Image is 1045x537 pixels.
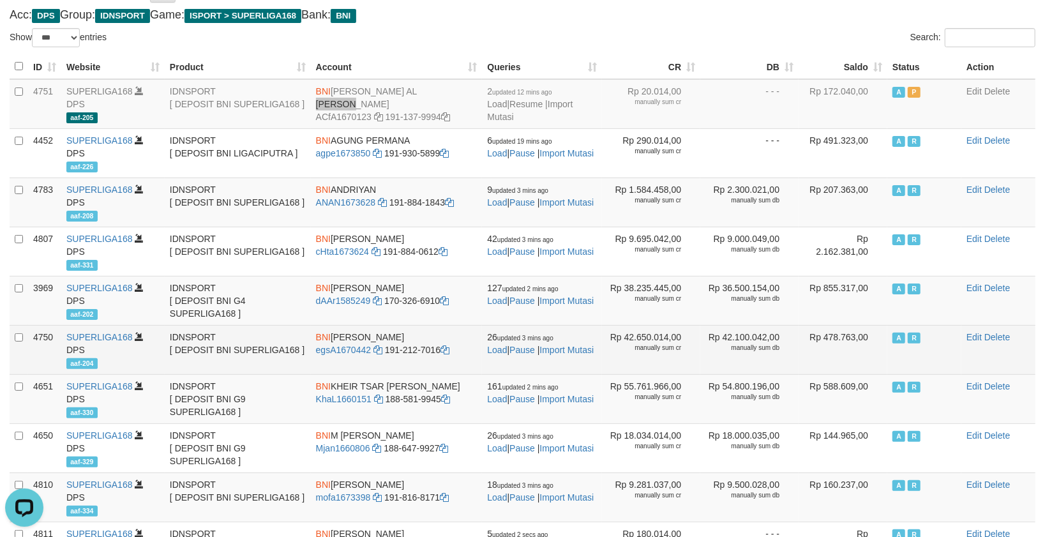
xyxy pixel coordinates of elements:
[165,79,311,129] td: IDNSPORT [ DEPOSIT BNI SUPERLIGA168 ]
[492,89,552,96] span: updated 12 mins ago
[799,276,887,325] td: Rp 855.317,00
[887,54,961,79] th: Status
[607,147,681,156] div: manually sum cr
[316,283,331,293] span: BNI
[492,187,548,194] span: updated 3 mins ago
[487,480,553,490] span: 18
[28,374,61,423] td: 4651
[61,178,165,227] td: DPS
[984,86,1010,96] a: Delete
[892,185,905,196] span: Active
[607,196,681,205] div: manually sum cr
[316,185,331,195] span: BNI
[700,276,799,325] td: Rp 36.500.154,00
[892,87,905,98] span: Active
[487,381,594,404] span: | |
[799,178,887,227] td: Rp 207.363,00
[316,492,371,503] a: mofa1673398
[509,492,535,503] a: Pause
[700,79,799,129] td: - - -
[28,227,61,276] td: 4807
[799,423,887,473] td: Rp 144.965,00
[892,480,905,491] span: Active
[66,506,98,517] span: aaf-334
[966,234,982,244] a: Edit
[311,374,483,423] td: KHEIR TSAR [PERSON_NAME] 188-581-9945
[445,197,454,208] a: Copy 1918841843 to clipboard
[165,473,311,522] td: IDNSPORT [ DEPOSIT BNI SUPERLIGA168 ]
[316,296,371,306] a: dAAr1585249
[509,99,543,109] a: Resume
[966,135,982,146] a: Edit
[908,87,921,98] span: Paused
[700,473,799,522] td: Rp 9.500.028,00
[705,344,779,352] div: manually sum db
[316,148,371,158] a: agpe1673850
[487,148,507,158] a: Load
[509,394,535,404] a: Pause
[966,430,982,441] a: Edit
[316,234,331,244] span: BNI
[539,345,594,355] a: Import Mutasi
[373,296,382,306] a: Copy dAAr1585249 to clipboard
[705,393,779,402] div: manually sum db
[165,325,311,374] td: IDNSPORT [ DEPOSIT BNI SUPERLIGA168 ]
[602,227,700,276] td: Rp 9.695.042,00
[66,480,133,490] a: SUPERLIGA168
[487,135,552,146] span: 6
[487,381,558,391] span: 161
[908,480,921,491] span: Running
[28,79,61,129] td: 4751
[66,457,98,467] span: aaf-329
[908,136,921,147] span: Running
[487,246,507,257] a: Load
[892,333,905,344] span: Active
[602,325,700,374] td: Rp 42.650.014,00
[487,283,594,306] span: | |
[509,246,535,257] a: Pause
[66,135,133,146] a: SUPERLIGA168
[311,54,483,79] th: Account: activate to sort column ascending
[66,211,98,222] span: aaf-208
[602,423,700,473] td: Rp 18.034.014,00
[28,423,61,473] td: 4650
[439,246,447,257] a: Copy 1918840612 to clipboard
[165,423,311,473] td: IDNSPORT [ DEPOSIT BNI G9 SUPERLIGA168 ]
[984,332,1010,342] a: Delete
[487,135,594,158] span: | |
[700,325,799,374] td: Rp 42.100.042,00
[487,86,552,96] span: 2
[539,197,594,208] a: Import Mutasi
[311,128,483,178] td: AGUNG PERMANA 191-930-5899
[316,443,370,453] a: Mjan1660806
[372,443,381,453] a: Copy Mjan1660806 to clipboard
[984,185,1010,195] a: Delete
[440,148,449,158] a: Copy 1919305899 to clipboard
[509,345,535,355] a: Pause
[700,178,799,227] td: Rp 2.300.021,00
[497,335,553,342] span: updated 3 mins ago
[700,54,799,79] th: DB: activate to sort column ascending
[492,138,552,145] span: updated 19 mins ago
[487,86,573,122] span: | |
[705,442,779,451] div: manually sum db
[799,227,887,276] td: Rp 2.162.381,00
[316,112,372,122] a: ACfA1670123
[32,28,80,47] select: Showentries
[892,431,905,442] span: Active
[66,430,133,441] a: SUPERLIGA168
[28,54,61,79] th: ID: activate to sort column ascending
[316,86,331,96] span: BNI
[5,5,43,43] button: Open LiveChat chat widget
[316,394,372,404] a: KhaL1660151
[165,227,311,276] td: IDNSPORT [ DEPOSIT BNI SUPERLIGA168 ]
[66,332,133,342] a: SUPERLIGA168
[539,443,594,453] a: Import Mutasi
[966,332,982,342] a: Edit
[165,178,311,227] td: IDNSPORT [ DEPOSIT BNI SUPERLIGA168 ]
[331,9,356,23] span: BNI
[497,482,553,489] span: updated 3 mins ago
[509,296,535,306] a: Pause
[165,128,311,178] td: IDNSPORT [ DEPOSIT BNI LIGACIPUTRA ]
[945,28,1035,47] input: Search:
